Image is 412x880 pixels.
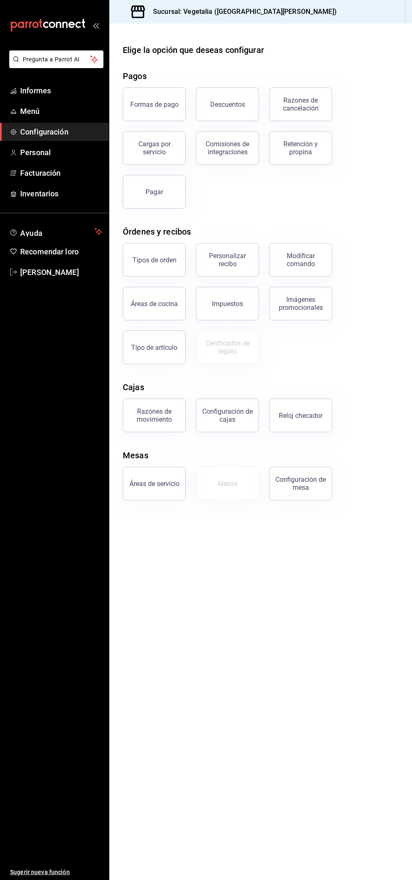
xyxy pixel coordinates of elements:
button: Pregunta a Parrot AI [9,50,103,68]
font: Retención y propina [283,140,318,156]
font: Recomendar loro [20,247,79,256]
button: Pagar [123,175,186,209]
font: Menú [20,107,40,116]
button: Áreas de servicio [123,467,186,500]
font: Tipos de orden [132,256,177,264]
button: Retención y propina [269,131,332,165]
font: Cajas [123,382,144,392]
font: Razones de movimiento [137,407,172,423]
button: Formas de pago [123,87,186,121]
button: Configuración de mesa [269,467,332,500]
font: Informes [20,86,51,95]
button: Áreas de cocina [123,287,186,320]
a: Pregunta a Parrot AI [6,61,103,70]
font: Certificados de regalo [206,339,250,355]
font: Elige la opción que deseas configurar [123,45,264,55]
button: Modificar comando [269,243,332,277]
font: Configuración de cajas [202,407,253,423]
button: Certificados de regalo [196,330,259,364]
font: Áreas de servicio [129,480,180,488]
font: Pregunta a Parrot AI [23,56,80,63]
button: Configuración de cajas [196,399,259,432]
font: Sugerir nueva función [10,869,70,875]
button: Razones de movimiento [123,399,186,432]
font: Facturación [20,169,61,177]
button: Impuestos [196,287,259,320]
font: Pagar [145,188,163,196]
button: Comisiones de integraciones [196,131,259,165]
font: Razones de cancelación [283,96,319,112]
font: Comisiones de integraciones [206,140,249,156]
font: Mesas [218,480,238,488]
button: Descuentos [196,87,259,121]
button: Imágenes promocionales [269,287,332,320]
font: Reloj checador [279,412,322,420]
font: Personal [20,148,51,157]
button: Mesas [196,467,259,500]
font: Modificar comando [287,252,315,268]
font: Inventarios [20,189,58,198]
font: Formas de pago [130,100,179,108]
font: Mesas [123,450,148,460]
font: Configuración [20,127,69,136]
button: Tipos de orden [123,243,186,277]
font: Configuración de mesa [275,476,326,492]
button: Reloj checador [269,399,332,432]
button: Personalizar recibo [196,243,259,277]
font: [PERSON_NAME] [20,268,79,277]
button: Tipo de artículo [123,330,186,364]
button: abrir_cajón_menú [92,22,99,29]
font: Cargas por servicio [138,140,171,156]
font: Personalizar recibo [209,252,246,268]
font: Áreas de cocina [131,300,178,308]
font: Pagos [123,71,147,81]
font: Sucursal: Vegetalia ([GEOGRAPHIC_DATA][PERSON_NAME]) [153,8,337,16]
font: Impuestos [212,300,243,308]
button: Razones de cancelación [269,87,332,121]
font: Órdenes y recibos [123,227,191,237]
font: Ayuda [20,229,43,238]
font: Tipo de artículo [131,344,177,351]
font: Imágenes promocionales [279,296,323,312]
font: Descuentos [210,100,245,108]
button: Cargas por servicio [123,131,186,165]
